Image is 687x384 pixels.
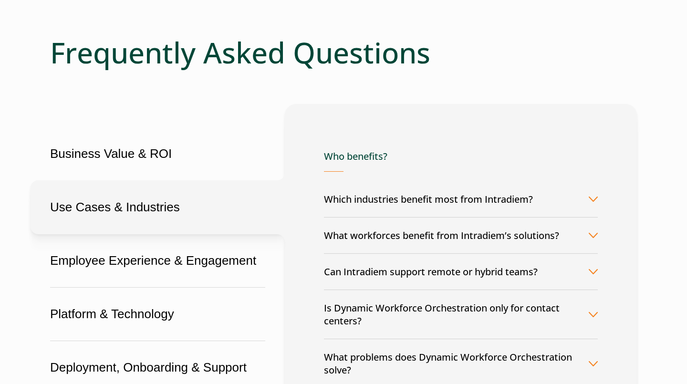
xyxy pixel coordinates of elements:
button: Can Intradiem support remote or hybrid teams? [324,254,598,290]
button: Business Value & ROI [31,127,285,181]
button: What workforces benefit from Intradiem’s solutions? [324,218,598,253]
button: Which industries benefit most from Intradiem? [324,181,598,217]
button: Employee Experience & Engagement [31,234,285,288]
button: Use Cases & Industries [31,180,285,234]
button: Platform & Technology [31,287,285,341]
h1: Frequently Asked Questions [50,35,637,70]
h4: Who benefits? [324,151,598,172]
button: Is Dynamic Workforce Orchestration only for contact centers? [324,290,598,339]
